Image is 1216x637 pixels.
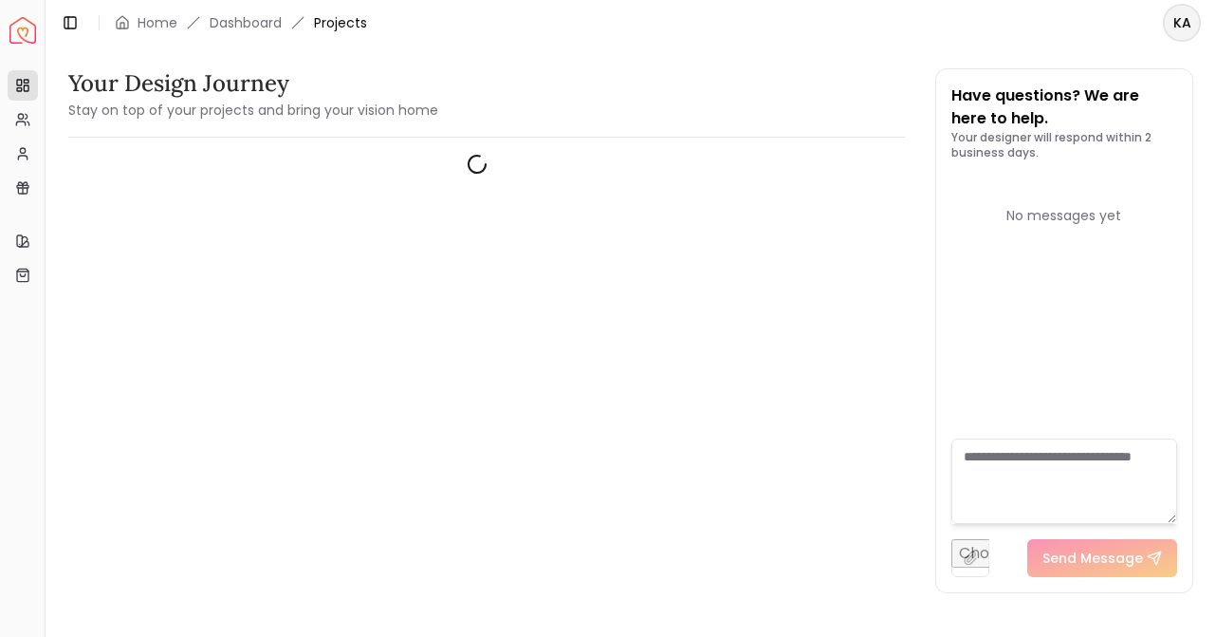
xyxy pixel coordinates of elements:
[314,13,367,32] span: Projects
[951,130,1178,160] p: Your designer will respond within 2 business days.
[68,101,438,120] small: Stay on top of your projects and bring your vision home
[68,68,438,99] h3: Your Design Journey
[9,17,36,44] a: Spacejoy
[138,13,177,32] a: Home
[115,13,367,32] nav: breadcrumb
[1163,4,1201,42] button: KA
[1165,6,1199,40] span: KA
[951,84,1178,130] p: Have questions? We are here to help.
[210,13,282,32] a: Dashboard
[9,17,36,44] img: Spacejoy Logo
[951,206,1178,225] div: No messages yet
